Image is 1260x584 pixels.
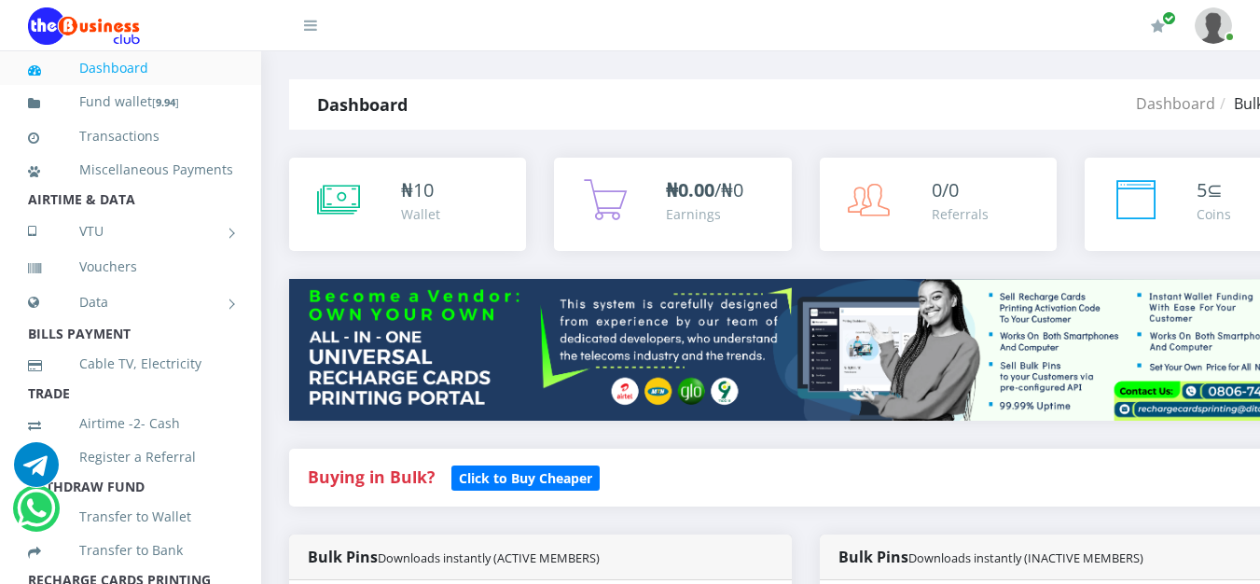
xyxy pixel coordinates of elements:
[28,495,233,538] a: Transfer to Wallet
[28,436,233,479] a: Register a Referral
[1136,93,1215,114] a: Dashboard
[932,204,989,224] div: Referrals
[401,176,440,204] div: ₦
[378,549,600,566] small: Downloads instantly (ACTIVE MEMBERS)
[908,549,1143,566] small: Downloads instantly (INACTIVE MEMBERS)
[1195,7,1232,44] img: User
[401,204,440,224] div: Wallet
[1197,177,1207,202] span: 5
[28,529,233,572] a: Transfer to Bank
[28,342,233,385] a: Cable TV, Electricity
[28,148,233,191] a: Miscellaneous Payments
[28,115,233,158] a: Transactions
[459,469,592,487] b: Click to Buy Cheaper
[28,402,233,445] a: Airtime -2- Cash
[14,456,59,487] a: Chat for support
[28,279,233,326] a: Data
[152,95,179,109] small: [ ]
[666,177,714,202] b: ₦0.00
[28,245,233,288] a: Vouchers
[820,158,1057,251] a: 0/0 Referrals
[1197,176,1231,204] div: ⊆
[28,47,233,90] a: Dashboard
[413,177,434,202] span: 10
[156,95,175,109] b: 9.94
[28,208,233,255] a: VTU
[451,466,600,488] a: Click to Buy Cheaper
[1151,19,1165,34] i: Renew/Upgrade Subscription
[554,158,791,251] a: ₦0.00/₦0 Earnings
[28,80,233,124] a: Fund wallet[9.94]
[28,7,140,45] img: Logo
[289,158,526,251] a: ₦10 Wallet
[317,93,408,116] strong: Dashboard
[666,177,743,202] span: /₦0
[308,466,435,488] strong: Buying in Bulk?
[838,547,1143,567] strong: Bulk Pins
[1197,204,1231,224] div: Coins
[666,204,743,224] div: Earnings
[17,500,55,531] a: Chat for support
[1162,11,1176,25] span: Renew/Upgrade Subscription
[932,177,959,202] span: 0/0
[308,547,600,567] strong: Bulk Pins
